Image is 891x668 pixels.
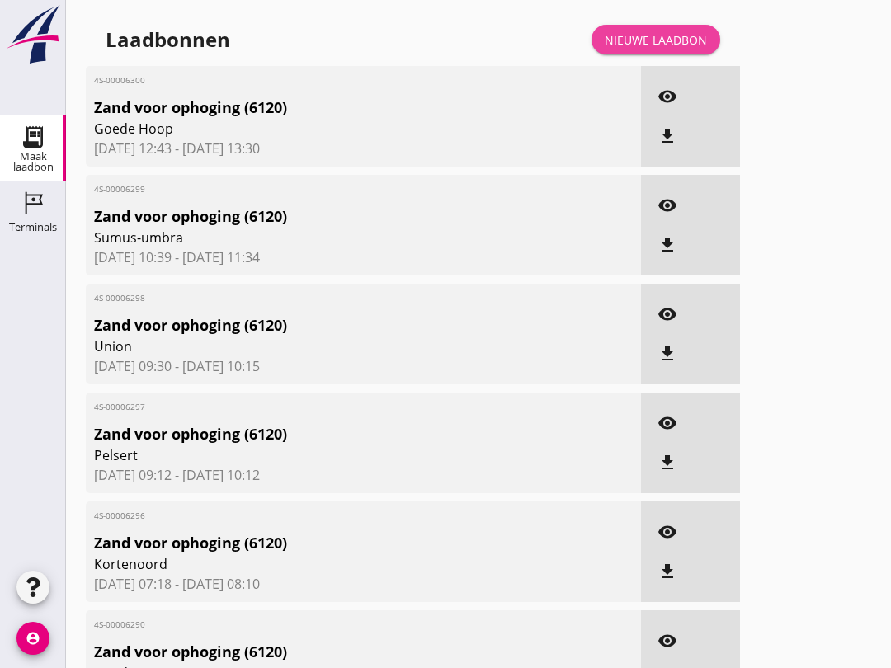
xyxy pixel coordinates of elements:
[94,139,633,158] span: [DATE] 12:43 - [DATE] 13:30
[94,96,543,119] span: Zand voor ophoging (6120)
[94,401,543,413] span: 4S-00006297
[94,292,543,304] span: 4S-00006298
[94,183,543,195] span: 4S-00006299
[658,87,677,106] i: visibility
[94,641,543,663] span: Zand voor ophoging (6120)
[658,126,677,146] i: file_download
[94,336,543,356] span: Union
[94,574,633,594] span: [DATE] 07:18 - [DATE] 08:10
[94,356,633,376] span: [DATE] 09:30 - [DATE] 10:15
[9,222,57,233] div: Terminals
[592,25,720,54] a: Nieuwe laadbon
[658,195,677,215] i: visibility
[658,631,677,651] i: visibility
[94,205,543,228] span: Zand voor ophoging (6120)
[106,26,230,53] div: Laadbonnen
[94,314,543,336] span: Zand voor ophoging (6120)
[94,423,543,445] span: Zand voor ophoging (6120)
[94,228,543,247] span: Sumus-umbra
[94,554,543,574] span: Kortenoord
[94,74,543,87] span: 4S-00006300
[658,344,677,364] i: file_download
[16,622,49,655] i: account_circle
[94,247,633,267] span: [DATE] 10:39 - [DATE] 11:34
[94,532,543,554] span: Zand voor ophoging (6120)
[658,304,677,324] i: visibility
[605,31,707,49] div: Nieuwe laadbon
[658,235,677,255] i: file_download
[94,619,543,631] span: 4S-00006290
[94,465,633,485] span: [DATE] 09:12 - [DATE] 10:12
[3,4,63,65] img: logo-small.a267ee39.svg
[94,445,543,465] span: Pelsert
[658,453,677,473] i: file_download
[94,119,543,139] span: Goede Hoop
[658,413,677,433] i: visibility
[658,562,677,581] i: file_download
[658,522,677,542] i: visibility
[94,510,543,522] span: 4S-00006296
